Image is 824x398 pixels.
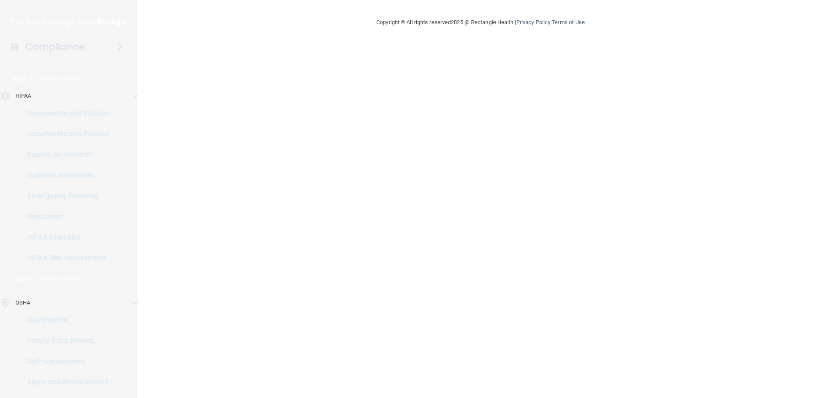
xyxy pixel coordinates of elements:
p: Documents and Policies [6,130,123,138]
h4: Compliance [25,41,85,53]
p: HIPAA [16,91,31,101]
p: Learn More! [38,74,84,84]
p: Resources [6,212,123,221]
p: Self-Assessment [6,357,123,366]
a: Privacy Policy [516,19,550,25]
p: Report an Incident [6,150,123,159]
img: PMB logo [10,13,127,31]
p: HIPAA Checklist [6,233,123,242]
p: Injury and Illness Report [6,378,123,386]
p: Safety Data Sheets [6,336,123,345]
p: HIPAA Risk Assessment [6,254,123,262]
p: Documents and Policies [6,109,123,118]
p: Emergency Planning [6,192,123,200]
p: Business Associates [6,171,123,180]
div: Copyright © All rights reserved 2025 @ Rectangle Health | | [323,9,638,36]
p: OSHA [12,274,33,284]
p: HIPAA [12,74,34,84]
p: OSHA [16,298,30,308]
p: Learn More! [37,274,83,284]
a: Terms of Use [552,19,585,25]
p: Documents [6,316,123,324]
